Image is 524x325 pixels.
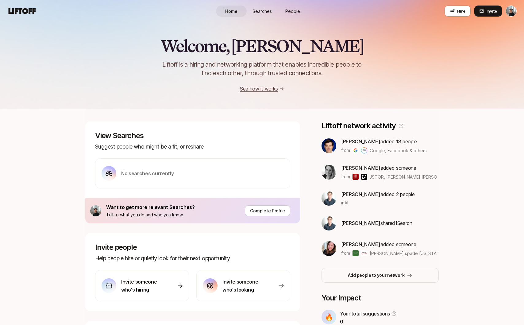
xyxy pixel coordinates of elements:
p: Complete Profile [250,207,285,215]
a: People [277,6,308,17]
button: Invite [474,6,502,17]
img: Facebook [361,147,367,153]
span: JSTOR, [PERSON_NAME] [PERSON_NAME] & others [370,174,437,180]
button: Hire [445,6,471,17]
p: Your total suggestions [340,310,390,318]
img: a3ca87fc_4c5b_403e_b0f7_963eca0d7712.jfif [322,216,336,230]
span: [PERSON_NAME] [341,241,380,247]
p: Liftoff is a hiring and networking platform that enables incredible people to find each other, th... [152,60,372,77]
span: [PERSON_NAME] spade [US_STATE], DVF ([PERSON_NAME]) & others [370,251,511,256]
img: 76699c9a_e2d0_4f9b_82f1_915e64b332c2.jpg [322,241,336,256]
img: JSTOR [353,174,359,180]
p: Help people hire or quietly look for their next opportunity [95,254,290,263]
img: ACg8ocID61EeImf-rSe600XU3FvR_PMxysu5FXBpP-R3D0pyaH3u7LjRgQ=s160-c [322,138,336,153]
button: Complete Profile [245,205,290,216]
p: Invite people [95,243,290,252]
span: People [285,8,300,14]
span: [PERSON_NAME] [341,165,380,171]
h2: Welcome, [PERSON_NAME] [160,37,364,55]
button: Billy Tseng [506,6,517,17]
span: [PERSON_NAME] [341,220,380,226]
p: Want to get more relevant Searches? [106,203,195,211]
span: Hire [457,8,465,14]
span: Home [225,8,237,14]
span: Searches [252,8,272,14]
p: from [341,173,350,180]
span: Invite [487,8,497,14]
p: Tell us what you do and who you know [106,211,195,219]
p: Your Impact [322,294,439,302]
p: View Searches [95,131,290,140]
a: Searches [247,6,277,17]
span: [PERSON_NAME] [341,138,380,145]
p: Invite someone who's looking [222,278,265,294]
p: No searches currently [121,169,174,177]
p: added 2 people [341,190,414,198]
img: Billy Tseng [506,6,516,16]
div: 🔥 [322,310,336,324]
p: added someone [341,240,437,248]
img: 48213564_d349_4c7a_bc3f_3e31999807fd.jfif [90,205,101,216]
p: added 18 people [341,137,427,145]
img: kate spade new york [353,250,359,256]
p: shared 1 Search [341,219,412,227]
img: Kleiner Perkins [361,174,367,180]
span: [PERSON_NAME] [341,191,380,197]
p: Suggest people who might be a fit, or reshare [95,142,290,151]
p: Invite someone who's hiring [121,278,164,294]
img: a3ca87fc_4c5b_403e_b0f7_963eca0d7712.jfif [322,191,336,206]
a: See how it works [240,86,278,92]
p: added someone [341,164,437,172]
span: Google, Facebook & others [370,147,427,154]
p: Liftoff network activity [322,122,396,130]
p: from [341,250,350,257]
p: Add people to your network [348,272,405,279]
p: from [341,147,350,154]
img: ALV-UjUALEGCdW06JJDWUsPM8N4faOnpNkUQlgzObmWLNfWYoFqU5ABSlqx0ivuQEqatReScjGnkZM5Fwfrx1sMUx3ZYPIQMt... [322,165,336,180]
img: Google [353,147,359,153]
button: Add people to your network [322,268,439,283]
a: Home [216,6,247,17]
img: DVF (Diane von Furstenberg) [361,250,367,256]
span: in AI [341,199,348,206]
